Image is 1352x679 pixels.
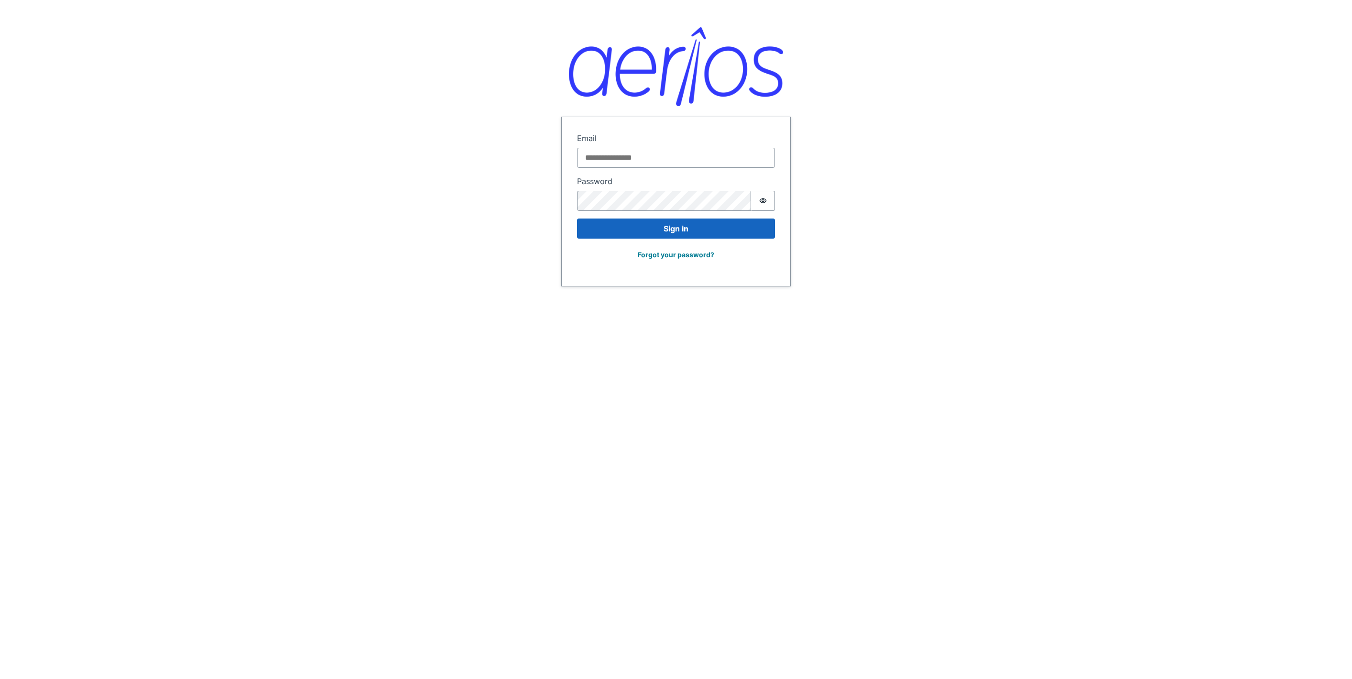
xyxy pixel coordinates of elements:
[577,132,775,144] label: Email
[632,246,720,263] button: Forgot your password?
[577,219,775,239] button: Sign in
[751,191,775,211] button: Show password
[569,27,783,106] img: Aerios logo
[577,175,775,187] label: Password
